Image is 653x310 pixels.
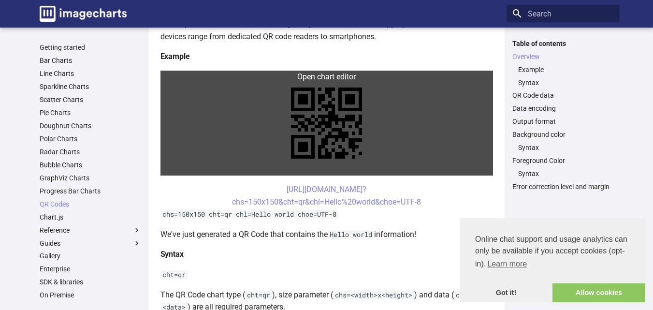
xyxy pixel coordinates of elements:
a: Data encoding [512,104,614,113]
a: Enterprise [40,265,141,273]
a: Overview [512,52,614,61]
code: cht=qr [160,270,188,279]
div: cookieconsent [460,218,645,302]
a: Pie Charts [40,108,141,117]
a: allow cookies [552,283,645,303]
a: Foreground Color [512,156,614,165]
span: Online chat support and usage analytics can only be available if you accept cookies (opt-in). [475,234,630,271]
nav: Overview [512,65,614,87]
code: cht=qr [245,291,272,299]
p: We've just generated a QR Code that contains the information! [160,228,493,241]
a: On Premise [40,291,141,299]
label: Reference [40,226,141,235]
a: Doughnut Charts [40,121,141,130]
a: Radar Charts [40,148,141,156]
a: Syntax [518,169,614,178]
a: Image-Charts documentation [36,2,131,26]
a: Background color [512,130,614,139]
img: logo [40,6,127,22]
a: Progress Bar Charts [40,187,141,195]
nav: Table of contents [507,39,620,192]
a: Syntax [518,78,614,87]
a: Error correction level and margin [512,182,614,191]
code: chs=<width>x<height> [333,291,414,299]
a: dismiss cookie message [460,283,552,303]
code: Hello world [328,230,374,239]
a: Scatter Charts [40,95,141,104]
a: learn more about cookies [486,257,528,271]
a: Chart.js [40,213,141,221]
label: Table of contents [507,39,620,48]
a: Sparkline Charts [40,82,141,91]
a: Gallery [40,251,141,260]
a: QR Codes [40,200,141,208]
nav: Foreground Color [512,169,614,178]
input: Search [507,5,620,22]
h4: Example [160,50,493,63]
label: Guides [40,239,141,248]
a: Getting started [40,43,141,52]
a: QR Code data [512,91,614,100]
a: SDK & libraries [40,278,141,286]
a: [URL][DOMAIN_NAME]?chs=150x150&cht=qr&chl=Hello%20world&choe=UTF-8 [232,185,421,207]
a: Syntax [518,143,614,152]
a: Bubble Charts [40,161,141,169]
a: Polar Charts [40,134,141,143]
code: chs=150x150 cht=qr chl=Hello world choe=UTF-8 [160,210,338,219]
nav: Background color [512,143,614,152]
a: Bar Charts [40,56,141,65]
h4: Syntax [160,248,493,261]
a: Output format [512,117,614,126]
a: Example [518,65,614,74]
a: GraphViz Charts [40,174,141,182]
a: Line Charts [40,69,141,78]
